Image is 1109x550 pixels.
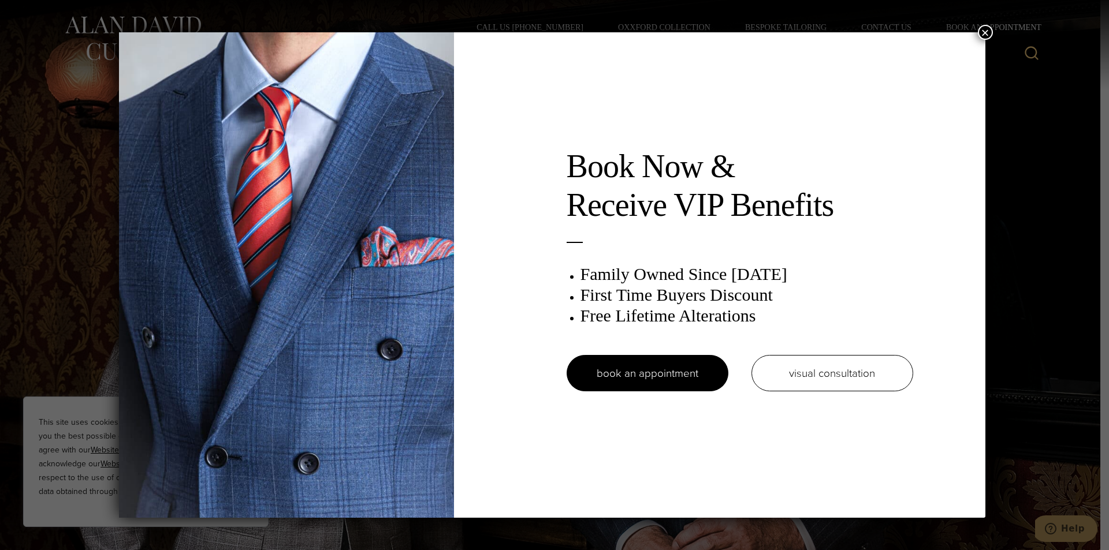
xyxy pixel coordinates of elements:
h3: First Time Buyers Discount [580,285,913,305]
span: Help [26,8,50,18]
button: Close [978,25,993,40]
h3: Family Owned Since [DATE] [580,264,913,285]
h2: Book Now & Receive VIP Benefits [567,147,913,225]
a: book an appointment [567,355,728,391]
a: visual consultation [751,355,913,391]
h3: Free Lifetime Alterations [580,305,913,326]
